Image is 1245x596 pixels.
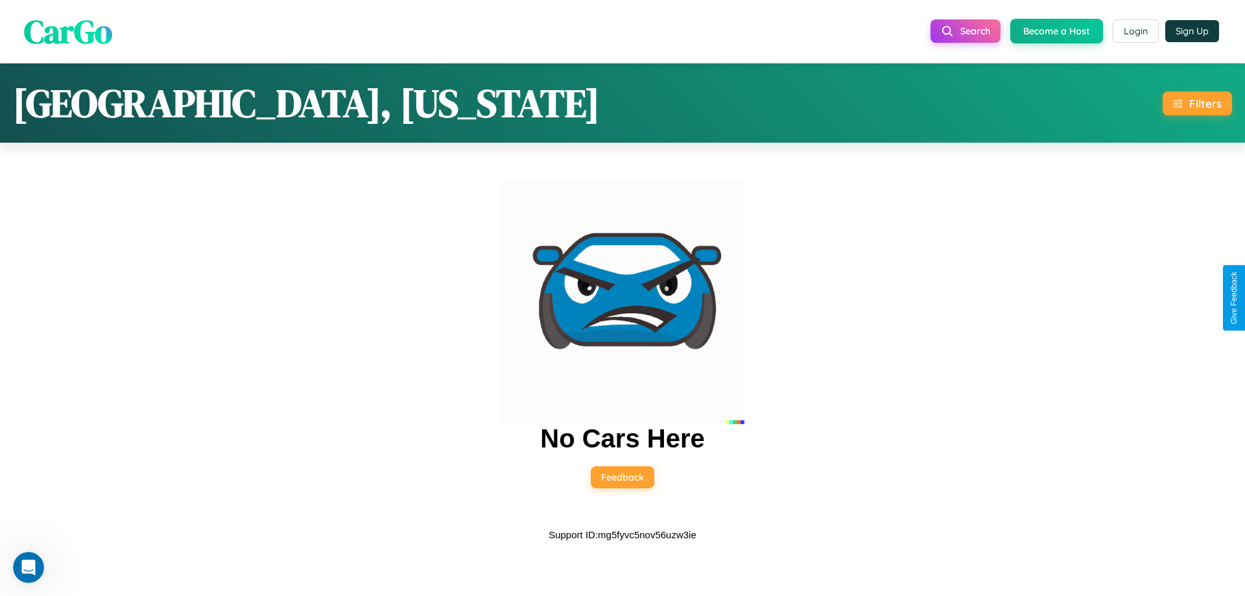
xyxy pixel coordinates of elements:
h2: No Cars Here [540,424,704,453]
img: car [501,180,744,424]
button: Become a Host [1010,19,1103,43]
span: CarGo [24,8,112,53]
h1: [GEOGRAPHIC_DATA], [US_STATE] [13,77,600,130]
button: Search [931,19,1001,43]
span: Search [960,25,990,37]
button: Feedback [591,466,654,488]
button: Login [1113,19,1159,43]
div: Give Feedback [1229,272,1239,324]
div: Filters [1189,97,1222,110]
iframe: Intercom live chat [13,552,44,583]
button: Filters [1163,91,1232,115]
button: Sign Up [1165,20,1219,42]
p: Support ID: mg5fyvc5nov56uzw3ie [549,526,696,543]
